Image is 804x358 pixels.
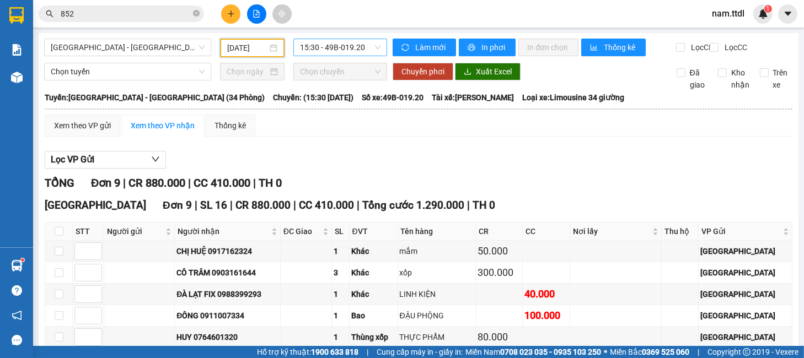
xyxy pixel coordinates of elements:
button: Chuyển phơi [393,63,453,80]
div: [GEOGRAPHIC_DATA] [700,245,790,257]
span: | [698,346,699,358]
td: Đà Nẵng [699,305,792,327]
span: TỔNG [45,176,74,189]
div: 50.000 [478,243,521,259]
div: [GEOGRAPHIC_DATA] [700,288,790,300]
div: [GEOGRAPHIC_DATA] [700,310,790,322]
span: Người nhận [178,225,269,237]
div: 300.000 [478,265,521,280]
span: Kho nhận [727,67,754,91]
span: question-circle [12,285,22,296]
span: Hỗ trợ kỹ thuật: [257,346,358,358]
span: aim [278,10,286,18]
div: 40.000 [524,286,568,302]
span: Thống kê [604,41,637,53]
button: downloadXuất Excel [455,63,521,80]
span: 15:30 - 49B-019.20 [300,39,380,56]
span: Lọc VP Gửi [51,153,94,166]
button: syncLàm mới [393,39,456,56]
span: search [46,10,53,18]
div: mắm [400,245,474,257]
button: plus [221,4,240,24]
td: Đà Nẵng [699,262,792,284]
td: Đà Nẵng [699,327,792,348]
span: ⚪️ [604,350,607,354]
div: HUY 0764601320 [176,331,278,343]
span: Đơn 9 [91,176,120,189]
div: Khác [351,288,396,300]
th: CR [476,223,523,241]
strong: 0708 023 035 - 0935 103 250 [500,348,601,356]
img: logo-vxr [9,7,24,24]
span: close-circle [193,9,200,19]
div: 1 [334,310,347,322]
span: CC 410.000 [194,176,250,189]
div: ĐÀ LẠT FIX 0988399293 [176,288,278,300]
div: Thống kê [215,120,246,132]
span: Miền Nam [465,346,601,358]
span: CR 880.000 [235,199,291,211]
span: Nơi lấy [573,225,650,237]
th: SL [332,223,350,241]
div: ĐÔNG 0911007334 [176,310,278,322]
span: download [464,68,471,77]
div: ĐẬU PHỘNG [400,310,474,322]
sup: 1 [764,5,772,13]
button: printerIn phơi [459,39,516,56]
input: Chọn ngày [227,66,268,78]
span: printer [468,44,477,52]
th: CC [523,223,570,241]
span: caret-down [783,9,793,19]
div: CÔ TRÂM 0903161644 [176,267,278,279]
span: nam.ttdl [703,7,753,20]
button: In đơn chọn [518,39,578,56]
th: ĐVT [350,223,398,241]
div: 1 [334,331,347,343]
img: warehouse-icon [11,260,23,272]
th: Thu hộ [662,223,699,241]
span: TH 0 [259,176,282,189]
span: In phơi [481,41,507,53]
span: Lọc CR [687,41,715,53]
span: close-circle [193,10,200,17]
span: | [188,176,191,189]
b: Tuyến: [GEOGRAPHIC_DATA] - [GEOGRAPHIC_DATA] (34 Phòng) [45,93,265,102]
input: 11/09/2025 [227,42,267,54]
span: message [12,335,22,345]
span: TH 0 [473,199,495,211]
div: THỰC PHẨM [400,331,474,343]
span: | [467,199,470,211]
div: [GEOGRAPHIC_DATA] [700,331,790,343]
button: Lọc VP Gửi [45,151,166,169]
span: Trên xe [769,67,793,91]
div: LINH KIỆN [400,288,474,300]
div: Thùng xốp [351,331,396,343]
div: 1 [334,245,347,257]
span: SL 16 [200,199,227,211]
div: 3 [334,267,347,279]
div: Xem theo VP gửi [54,120,111,132]
span: Lọc CC [720,41,749,53]
span: copyright [743,348,751,356]
button: caret-down [778,4,797,24]
span: Chọn tuyến [51,63,205,80]
img: solution-icon [11,44,23,56]
strong: 1900 633 818 [311,348,358,356]
span: Tổng cước 1.290.000 [362,199,464,211]
span: Tài xế: [PERSON_NAME] [432,91,514,104]
span: ĐC Giao [283,225,320,237]
div: Xem theo VP nhận [131,120,195,132]
span: [GEOGRAPHIC_DATA] [45,199,146,211]
th: Tên hàng [398,223,476,241]
div: [GEOGRAPHIC_DATA] [700,267,790,279]
div: Khác [351,267,396,279]
span: Xuất Excel [476,66,512,78]
span: VP Gửi [701,225,781,237]
span: Chuyến: (15:30 [DATE]) [273,91,353,104]
span: | [253,176,256,189]
sup: 1 [21,258,24,262]
div: 100.000 [524,308,568,323]
th: STT [73,223,104,241]
td: Đà Nẵng [699,241,792,262]
span: Người gửi [107,225,163,237]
